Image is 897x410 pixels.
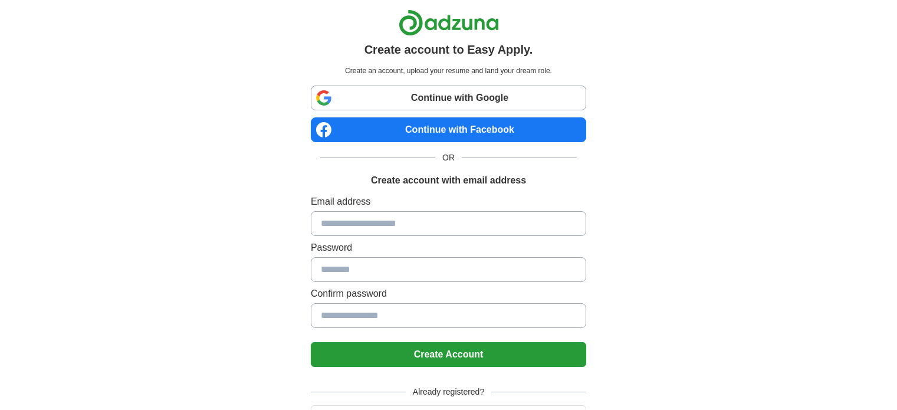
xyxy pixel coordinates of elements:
label: Password [311,241,586,255]
span: OR [435,152,462,164]
h1: Create account with email address [371,173,526,188]
label: Email address [311,195,586,209]
button: Create Account [311,342,586,367]
span: Already registered? [406,386,491,398]
a: Continue with Google [311,86,586,110]
a: Continue with Facebook [311,117,586,142]
label: Confirm password [311,287,586,301]
img: Adzuna logo [399,9,499,36]
h1: Create account to Easy Apply. [364,41,533,58]
p: Create an account, upload your resume and land your dream role. [313,65,584,76]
